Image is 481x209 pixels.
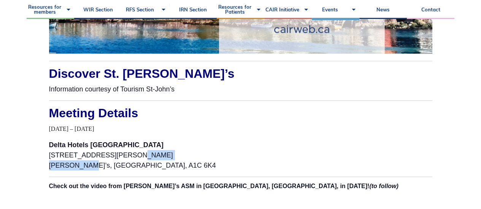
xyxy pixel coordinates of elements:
span: [DATE] – [DATE] [49,125,94,132]
span: Meeting Details [49,106,138,119]
span: (to follow) [369,182,398,189]
span: [STREET_ADDRESS][PERSON_NAME] [PERSON_NAME]’s, [GEOGRAPHIC_DATA], A1C 6K4 [49,141,216,169]
p: Information courtesy of Tourism St-John’s [49,84,432,94]
strong: Delta Hotels [GEOGRAPHIC_DATA] [49,141,164,148]
span: Discover St. [PERSON_NAME]’s [49,66,235,80]
h2: Check out the video from [PERSON_NAME]’s ASM in [GEOGRAPHIC_DATA], [GEOGRAPHIC_DATA], in [DATE]! [49,183,432,189]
